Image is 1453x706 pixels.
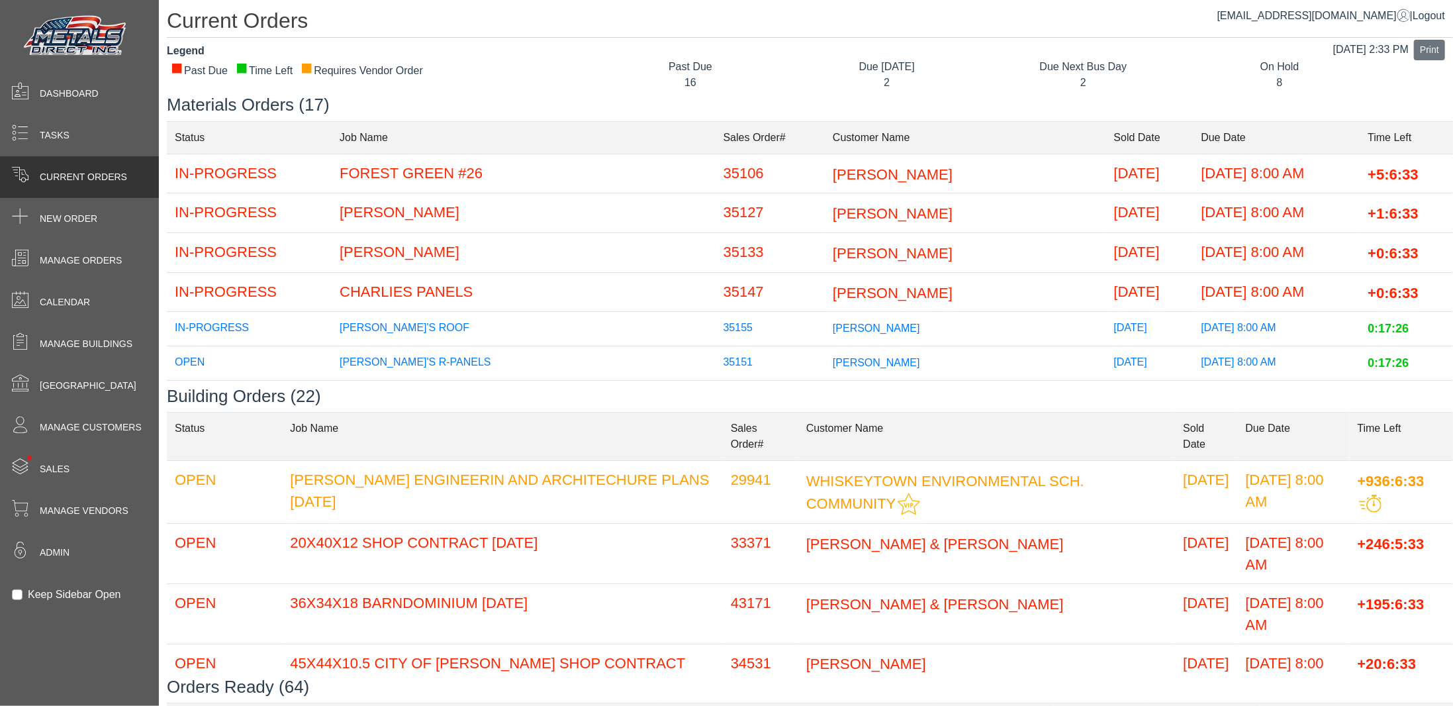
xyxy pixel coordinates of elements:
[171,63,183,72] div: ■
[716,272,825,312] td: 35147
[282,644,723,704] td: 45X44X10.5 CITY OF [PERSON_NAME] SHOP CONTRACT [DATE]
[332,193,716,233] td: [PERSON_NAME]
[28,587,121,603] label: Keep Sidebar Open
[167,644,282,704] td: OPEN
[167,154,332,193] td: IN-PROGRESS
[1175,523,1237,583] td: [DATE]
[833,245,953,262] span: [PERSON_NAME]
[1413,10,1445,21] span: Logout
[1175,583,1237,644] td: [DATE]
[716,346,825,381] td: 35151
[167,523,282,583] td: OPEN
[1238,412,1350,460] td: Due Date
[282,583,723,644] td: 36X34X18 BARNDOMINIUM [DATE]
[833,357,920,368] span: [PERSON_NAME]
[332,312,716,346] td: [PERSON_NAME]'S ROOF
[1414,40,1445,60] button: Print
[1106,193,1194,233] td: [DATE]
[1368,322,1409,335] span: 0:17:26
[167,412,282,460] td: Status
[167,346,332,381] td: OPEN
[40,128,70,142] span: Tasks
[806,595,1064,612] span: [PERSON_NAME] & [PERSON_NAME]
[898,493,920,515] img: This customer should be prioritized
[833,284,953,301] span: [PERSON_NAME]
[332,154,716,193] td: FOREST GREEN #26
[1217,10,1410,21] span: [EMAIL_ADDRESS][DOMAIN_NAME]
[167,386,1453,407] h3: Building Orders (22)
[1368,284,1418,301] span: +0:6:33
[167,95,1453,115] h3: Materials Orders (17)
[1193,232,1360,272] td: [DATE] 8:00 AM
[716,121,825,154] td: Sales Order#
[40,87,99,101] span: Dashboard
[40,379,136,393] span: [GEOGRAPHIC_DATA]
[723,412,798,460] td: Sales Order#
[167,8,1453,38] h1: Current Orders
[282,460,723,523] td: [PERSON_NAME] ENGINEERIN AND ARCHITECHURE PLANS [DATE]
[602,75,779,91] div: 16
[995,59,1172,75] div: Due Next Bus Day
[1360,121,1453,154] td: Time Left
[1106,121,1194,154] td: Sold Date
[332,381,716,415] td: DARK GREEN FLAT SHEET
[833,166,953,182] span: [PERSON_NAME]
[167,677,1453,697] h3: Orders Ready (64)
[40,254,122,268] span: Manage Orders
[1358,472,1425,489] span: +936:6:33
[716,154,825,193] td: 35106
[40,504,128,518] span: Manage Vendors
[1193,272,1360,312] td: [DATE] 8:00 AM
[167,121,332,154] td: Status
[806,535,1064,552] span: [PERSON_NAME] & [PERSON_NAME]
[1106,346,1194,381] td: [DATE]
[1358,595,1425,612] span: +195:6:33
[167,381,332,415] td: IN-PROGRESS
[995,75,1172,91] div: 2
[806,472,1084,512] span: WHISKEYTOWN ENVIRONMENTAL SCH. COMMUNITY
[833,323,920,334] span: [PERSON_NAME]
[1238,460,1350,523] td: [DATE] 8:00 AM
[1106,272,1194,312] td: [DATE]
[40,421,142,434] span: Manage Customers
[167,232,332,272] td: IN-PROGRESS
[1175,460,1237,523] td: [DATE]
[40,462,70,476] span: Sales
[1238,644,1350,704] td: [DATE] 8:00 AM
[236,63,293,79] div: Time Left
[723,644,798,704] td: 34531
[40,212,97,226] span: New Order
[20,12,132,61] img: Metals Direct Inc Logo
[1238,523,1350,583] td: [DATE] 8:00 AM
[1192,59,1368,75] div: On Hold
[806,656,926,672] span: [PERSON_NAME]
[1238,583,1350,644] td: [DATE] 8:00 AM
[301,63,423,79] div: Requires Vendor Order
[282,523,723,583] td: 20X40X12 SHOP CONTRACT [DATE]
[723,583,798,644] td: 43171
[40,337,132,351] span: Manage Buildings
[798,75,975,91] div: 2
[167,312,332,346] td: IN-PROGRESS
[1193,154,1360,193] td: [DATE] 8:00 AM
[1358,656,1417,672] span: +20:6:33
[723,460,798,523] td: 29941
[40,295,90,309] span: Calendar
[301,63,312,72] div: ■
[332,232,716,272] td: [PERSON_NAME]
[13,436,46,479] span: •
[1368,205,1418,222] span: +1:6:33
[282,412,723,460] td: Job Name
[1175,644,1237,704] td: [DATE]
[1217,8,1445,24] div: |
[332,121,716,154] td: Job Name
[167,460,282,523] td: OPEN
[825,121,1106,154] td: Customer Name
[332,346,716,381] td: [PERSON_NAME]'S R-PANELS
[716,381,825,415] td: 35161
[1359,495,1382,513] img: This order should be prioritized
[332,272,716,312] td: CHARLIES PANELS
[1106,381,1194,415] td: [DATE]
[167,272,332,312] td: IN-PROGRESS
[167,583,282,644] td: OPEN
